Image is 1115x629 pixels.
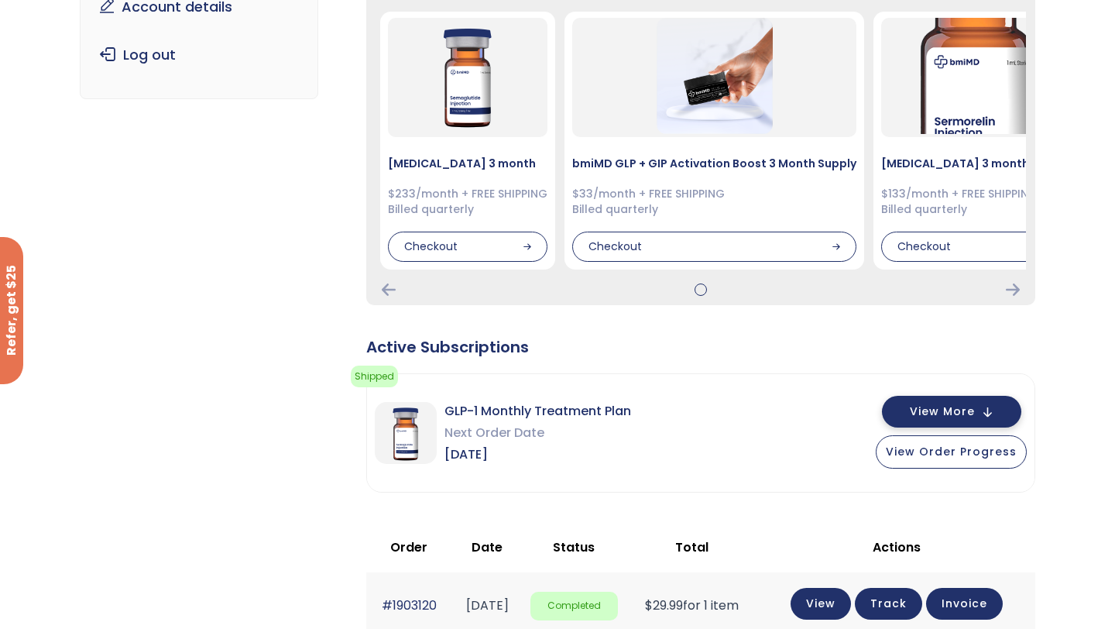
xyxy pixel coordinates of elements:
[910,407,975,417] span: View More
[572,156,856,171] h4: bmiMD GLP + GIP Activation Boost 3 Month Supply
[881,156,1069,171] h4: [MEDICAL_DATA] 3 month supply
[92,39,307,71] a: Log out
[645,596,653,614] span: $
[351,366,398,387] span: Shipped
[876,435,1027,469] button: View Order Progress
[1006,284,1020,296] div: Next Card
[855,588,922,620] a: Track
[390,538,427,556] span: Order
[881,187,1069,217] div: $133/month + FREE SHIPPING Billed quarterly
[882,396,1021,428] button: View More
[382,284,396,296] div: Previous Card
[645,596,683,614] span: 29.99
[466,596,509,614] time: [DATE]
[572,232,856,263] div: Checkout
[472,538,503,556] span: Date
[375,402,437,464] img: GLP-1 Monthly Treatment Plan
[926,588,1003,620] a: Invoice
[881,232,1069,263] div: Checkout
[388,187,547,217] div: $233/month + FREE SHIPPING Billed quarterly
[444,444,631,466] span: [DATE]
[886,444,1017,459] span: View Order Progress
[444,422,631,444] span: Next Order Date
[388,156,547,171] h4: [MEDICAL_DATA] 3 month
[382,596,437,614] a: #1903120
[791,588,851,620] a: View
[873,538,921,556] span: Actions
[572,187,856,217] div: $33/month + FREE SHIPPING Billed quarterly
[444,400,631,422] span: GLP-1 Monthly Treatment Plan
[388,232,547,263] div: Checkout
[366,336,1035,358] div: Active Subscriptions
[530,592,618,620] span: Completed
[675,538,708,556] span: Total
[553,538,595,556] span: Status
